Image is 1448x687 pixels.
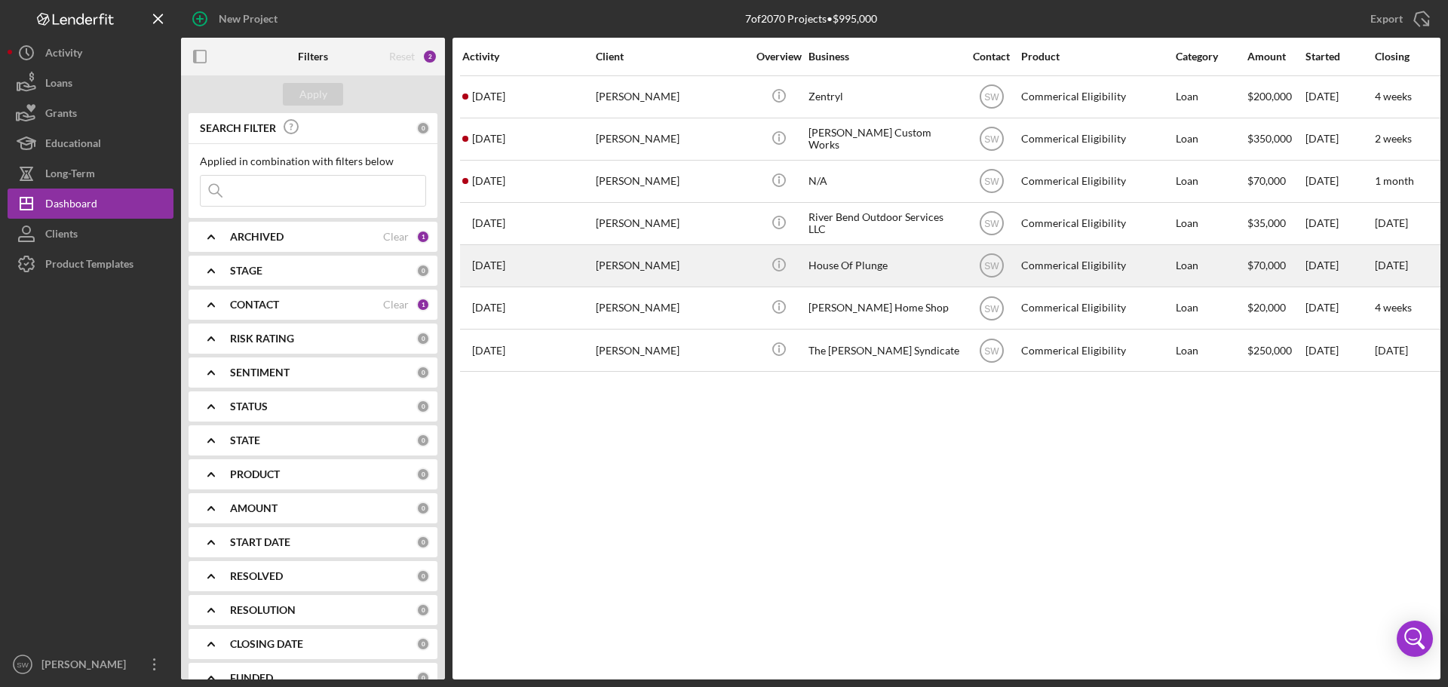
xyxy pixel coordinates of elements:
div: Product Templates [45,249,133,283]
div: House Of Plunge [808,246,959,286]
div: Reset [389,51,415,63]
div: [DATE] [1305,330,1373,370]
b: SEARCH FILTER [200,122,276,134]
div: Loan [1176,204,1246,244]
div: $20,000 [1247,288,1304,328]
div: Loan [1176,288,1246,328]
div: 0 [416,637,430,651]
div: Product [1021,51,1172,63]
time: 2025-07-30 14:58 [472,259,505,271]
b: SENTIMENT [230,367,290,379]
b: FUNDED [230,672,273,684]
div: [DATE] [1305,288,1373,328]
div: Commerical Eligibility [1021,119,1172,159]
div: Clear [383,299,409,311]
time: 2025-08-05 20:46 [472,175,505,187]
b: ARCHIVED [230,231,284,243]
div: 1 [416,298,430,311]
time: 2 weeks [1375,132,1412,145]
div: [PERSON_NAME] [596,246,747,286]
div: 0 [416,603,430,617]
div: Apply [299,83,327,106]
div: Activity [462,51,594,63]
time: 2025-08-06 15:19 [472,133,505,145]
div: Contact [963,51,1020,63]
div: [PERSON_NAME] [596,119,747,159]
b: AMOUNT [230,502,278,514]
time: [DATE] [1375,259,1408,271]
div: 0 [416,535,430,549]
b: STATUS [230,400,268,413]
b: PRODUCT [230,468,280,480]
text: SW [984,345,999,356]
div: 7 of 2070 Projects • $995,000 [745,13,877,25]
b: CONTACT [230,299,279,311]
div: [DATE] [1305,204,1373,244]
time: 2025-07-28 14:31 [472,302,505,314]
b: CLOSING DATE [230,638,303,650]
div: Activity [45,38,82,72]
time: [DATE] [1375,344,1408,357]
div: Educational [45,128,101,162]
button: SW[PERSON_NAME] [8,649,173,679]
text: SW [984,134,999,145]
div: Clear [383,231,409,243]
button: Product Templates [8,249,173,279]
div: [PERSON_NAME] Home Shop [808,288,959,328]
b: RESOLUTION [230,604,296,616]
div: 0 [416,671,430,685]
div: Loan [1176,77,1246,117]
div: $350,000 [1247,119,1304,159]
b: START DATE [230,536,290,548]
div: [PERSON_NAME] [596,161,747,201]
div: $200,000 [1247,77,1304,117]
div: Grants [45,98,77,132]
div: Commerical Eligibility [1021,330,1172,370]
div: 0 [416,264,430,278]
text: SW [984,92,999,103]
button: Educational [8,128,173,158]
text: SW [984,261,999,271]
div: [PERSON_NAME] Custom Works [808,119,959,159]
div: [PERSON_NAME] [596,330,747,370]
text: SW [984,176,999,187]
time: 4 weeks [1375,301,1412,314]
div: $250,000 [1247,330,1304,370]
div: Category [1176,51,1246,63]
text: SW [17,661,29,669]
div: 0 [416,366,430,379]
div: [PERSON_NAME] [38,649,136,683]
text: SW [984,219,999,229]
button: Export [1355,4,1440,34]
b: STATE [230,434,260,446]
div: Loan [1176,119,1246,159]
b: Filters [298,51,328,63]
div: 1 [416,230,430,244]
time: 2025-05-27 13:32 [472,345,505,357]
div: Open Intercom Messenger [1397,621,1433,657]
div: $70,000 [1247,161,1304,201]
div: Client [596,51,747,63]
button: Dashboard [8,189,173,219]
text: SW [984,303,999,314]
div: Commerical Eligibility [1021,246,1172,286]
div: N/A [808,161,959,201]
div: [DATE] [1305,161,1373,201]
div: [PERSON_NAME] [596,77,747,117]
b: STAGE [230,265,262,277]
div: 2 [422,49,437,64]
div: Dashboard [45,189,97,222]
div: 0 [416,569,430,583]
b: RESOLVED [230,570,283,582]
button: Long-Term [8,158,173,189]
div: Amount [1247,51,1304,63]
div: Long-Term [45,158,95,192]
button: Activity [8,38,173,68]
div: Overview [750,51,807,63]
div: [DATE] [1305,246,1373,286]
a: Loans [8,68,173,98]
button: Grants [8,98,173,128]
